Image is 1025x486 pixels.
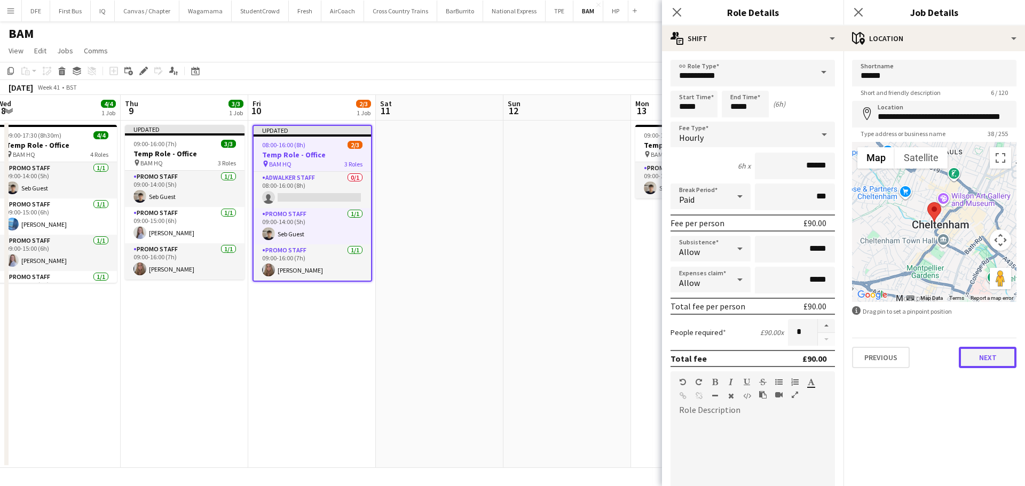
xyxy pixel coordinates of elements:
button: Keyboard shortcuts [906,294,914,302]
span: 13 [634,105,649,117]
h3: Temp Role - Office [125,149,245,158]
div: (6h) [773,99,785,109]
button: Fresh [289,1,321,21]
button: HP [603,1,628,21]
app-job-card: 09:00-14:00 (5h)1/1Temp Role - Office BAM HQ1 RolePromo Staff1/109:00-14:00 (5h)Seb Guest [635,125,755,198]
a: Jobs [53,44,77,58]
a: Open this area in Google Maps (opens a new window) [855,288,890,302]
span: 9 [123,105,138,117]
div: Updated [254,126,371,134]
button: Toggle fullscreen view [990,147,1011,169]
span: Short and friendly description [852,89,949,97]
button: Map camera controls [990,229,1011,251]
span: Sat [380,99,392,108]
button: Underline [743,378,751,386]
button: Drag Pegman onto the map to open Street View [990,268,1011,289]
div: Updated [125,125,245,133]
div: £90.00 x [760,328,784,337]
button: BAM [573,1,603,21]
h3: Temp Role - Office [254,150,371,160]
button: Clear Formatting [727,392,735,400]
div: Total fee per person [671,301,745,312]
span: Jobs [57,46,73,55]
img: Google [855,288,890,302]
span: 12 [506,105,521,117]
button: TPE [546,1,573,21]
button: Bold [711,378,719,386]
button: National Express [483,1,546,21]
span: BAM HQ [140,159,163,167]
span: View [9,46,23,55]
div: £90.00 [803,218,826,228]
span: 08:00-16:00 (8h) [262,141,305,149]
span: Edit [34,46,46,55]
span: Week 41 [35,83,62,91]
span: 3 Roles [344,160,362,168]
app-job-card: Updated09:00-16:00 (7h)3/3Temp Role - Office BAM HQ3 RolesPromo Staff1/109:00-14:00 (5h)Seb Guest... [125,125,245,280]
a: View [4,44,28,58]
div: £90.00 [803,301,826,312]
span: 11 [379,105,392,117]
button: HTML Code [743,392,751,400]
app-card-role: Promo Staff1/109:00-16:00 (7h)[PERSON_NAME] [125,243,245,280]
button: Ordered List [791,378,799,386]
span: Comms [84,46,108,55]
button: Paste as plain text [759,391,767,399]
a: Edit [30,44,51,58]
h3: Job Details [843,5,1025,19]
div: £90.00 [802,353,826,364]
button: StudentCrowd [232,1,289,21]
app-job-card: Updated08:00-16:00 (8h)2/3Temp Role - Office BAM HQ3 RolesAdwalker Staff0/108:00-16:00 (8h) Promo... [253,125,372,282]
button: Increase [818,319,835,333]
div: Location [843,26,1025,51]
app-card-role: Promo Staff1/109:00-14:00 (5h)Seb Guest [125,171,245,207]
span: 2/3 [348,141,362,149]
span: Allow [679,277,700,288]
button: IQ [91,1,115,21]
div: 1 Job [229,109,243,117]
span: 09:00-14:00 (5h) [644,131,687,139]
button: First Bus [50,1,91,21]
button: Italic [727,378,735,386]
a: Terms (opens in new tab) [949,295,964,301]
h3: Role Details [662,5,843,19]
span: 3 Roles [218,159,236,167]
div: [DATE] [9,82,33,93]
h3: Temp Role - Office [635,140,755,150]
button: Horizontal Line [711,392,719,400]
span: Fri [253,99,261,108]
span: BAM HQ [651,150,673,158]
span: Allow [679,246,700,257]
a: Report a map error [971,295,1013,301]
span: 3/3 [221,140,236,148]
div: Fee per person [671,218,724,228]
button: Unordered List [775,378,783,386]
span: 2/3 [356,100,371,108]
div: 6h x [738,161,751,171]
span: 38 / 255 [979,130,1016,138]
div: Drag pin to set a pinpoint position [852,306,1016,316]
div: 1 Job [101,109,115,117]
button: DFE [22,1,50,21]
span: 6 / 120 [982,89,1016,97]
app-card-role: Adwalker Staff0/108:00-16:00 (8h) [254,172,371,208]
button: Next [959,347,1016,368]
span: Thu [125,99,138,108]
button: Redo [695,378,703,386]
span: 09:00-16:00 (7h) [133,140,177,148]
span: 09:00-17:30 (8h30m) [6,131,61,139]
app-card-role: Promo Staff1/109:00-15:00 (6h)[PERSON_NAME] [125,207,245,243]
button: Strikethrough [759,378,767,386]
div: Shift [662,26,843,51]
span: Sun [508,99,521,108]
span: BAM HQ [13,150,35,158]
span: 10 [251,105,261,117]
span: 3/3 [228,100,243,108]
button: BarBurrito [437,1,483,21]
button: Cross Country Trains [364,1,437,21]
label: People required [671,328,726,337]
app-card-role: Promo Staff1/109:00-16:00 (7h)[PERSON_NAME] [254,244,371,281]
button: AirCoach [321,1,364,21]
button: Canvas / Chapter [115,1,179,21]
span: BAM HQ [269,160,291,168]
